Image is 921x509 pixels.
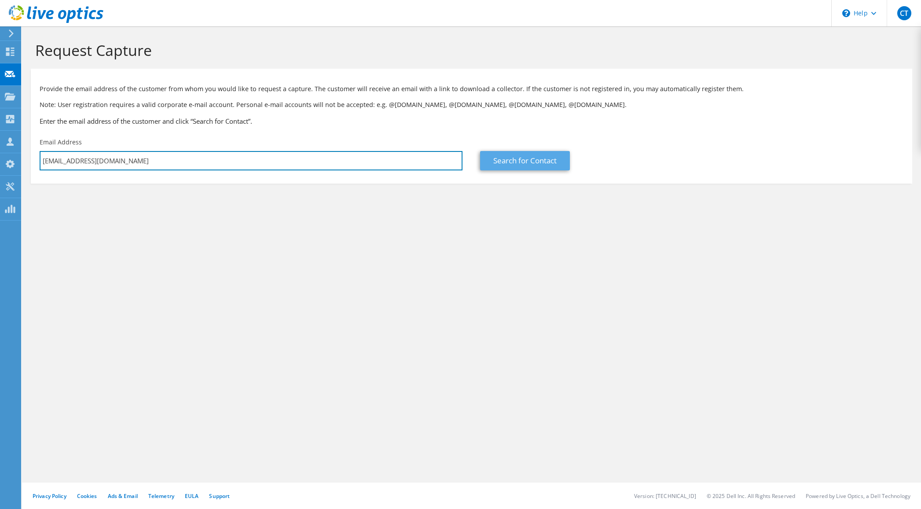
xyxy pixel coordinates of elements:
[897,6,911,20] span: CT
[209,492,230,500] a: Support
[707,492,795,500] li: © 2025 Dell Inc. All Rights Reserved
[33,492,66,500] a: Privacy Policy
[40,84,903,94] p: Provide the email address of the customer from whom you would like to request a capture. The cust...
[148,492,174,500] a: Telemetry
[185,492,198,500] a: EULA
[634,492,696,500] li: Version: [TECHNICAL_ID]
[480,151,570,170] a: Search for Contact
[108,492,138,500] a: Ads & Email
[842,9,850,17] svg: \n
[40,138,82,147] label: Email Address
[806,492,910,500] li: Powered by Live Optics, a Dell Technology
[35,41,903,59] h1: Request Capture
[77,492,97,500] a: Cookies
[40,116,903,126] h3: Enter the email address of the customer and click “Search for Contact”.
[40,100,903,110] p: Note: User registration requires a valid corporate e-mail account. Personal e-mail accounts will ...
